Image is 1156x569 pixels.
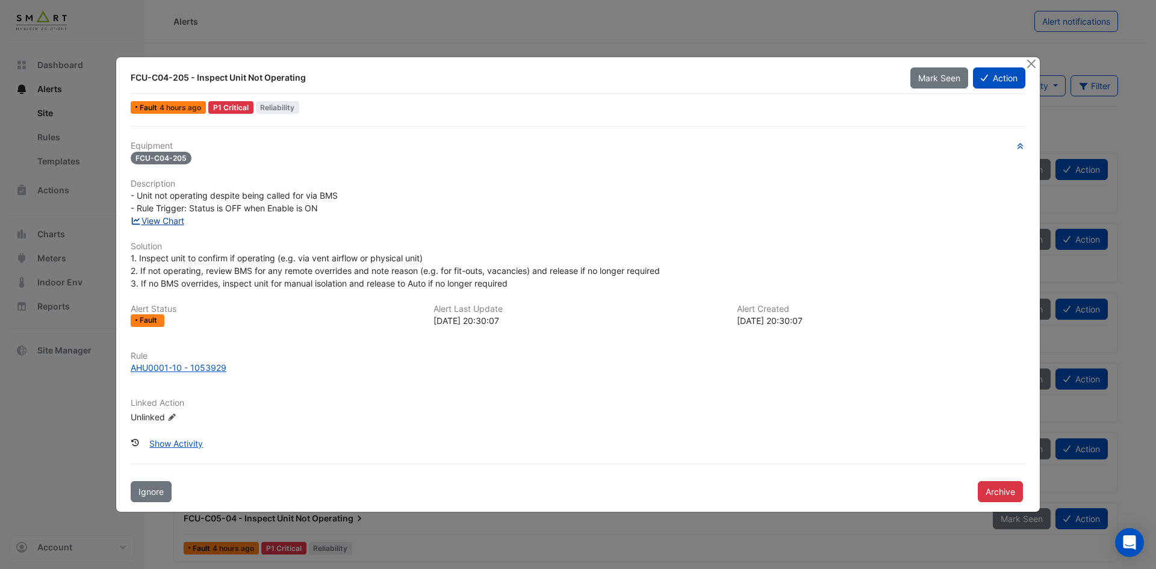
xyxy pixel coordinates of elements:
[131,179,1025,189] h6: Description
[131,398,1025,408] h6: Linked Action
[140,104,160,111] span: Fault
[131,241,1025,252] h6: Solution
[1115,528,1144,557] div: Open Intercom Messenger
[131,410,275,423] div: Unlinked
[131,141,1025,151] h6: Equipment
[918,73,960,83] span: Mark Seen
[131,361,226,374] div: AHU0001-10 - 1053929
[140,317,160,324] span: Fault
[433,314,722,327] div: [DATE] 20:30:07
[141,433,211,454] button: Show Activity
[131,216,184,226] a: View Chart
[1025,57,1037,70] button: Close
[737,304,1025,314] h6: Alert Created
[256,101,300,114] span: Reliability
[131,361,1025,374] a: AHU0001-10 - 1053929
[131,481,172,502] button: Ignore
[160,103,201,112] span: Wed 15-Oct-2025 03:30 PST
[131,351,1025,361] h6: Rule
[433,304,722,314] h6: Alert Last Update
[131,304,419,314] h6: Alert Status
[131,152,191,164] span: FCU-C04-205
[138,487,164,497] span: Ignore
[973,67,1025,89] button: Action
[737,314,1025,327] div: [DATE] 20:30:07
[910,67,968,89] button: Mark Seen
[131,72,896,84] div: FCU-C04-205 - Inspect Unit Not Operating
[131,190,338,213] span: - Unit not operating despite being called for via BMS - Rule Trigger: Status is OFF when Enable i...
[131,253,660,288] span: 1. Inspect unit to confirm if operating (e.g. via vent airflow or physical unit) 2. If not operat...
[167,412,176,421] fa-icon: Edit Linked Action
[978,481,1023,502] button: Archive
[208,101,253,114] div: P1 Critical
